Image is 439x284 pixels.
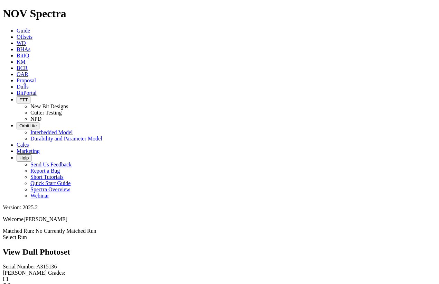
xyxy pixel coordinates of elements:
span: FTT [19,97,28,102]
a: New Bit Designs [30,103,68,109]
a: Short Tutorials [30,174,64,180]
div: [PERSON_NAME] Grades: [3,270,436,276]
span: 1 [6,276,9,282]
a: Cutter Testing [30,110,62,116]
label: Serial Number [3,264,35,269]
span: A315136 [36,264,57,269]
a: BitIQ [17,53,29,58]
a: BCR [17,65,28,71]
a: Calcs [17,142,29,148]
a: Guide [17,28,30,34]
a: Marketing [17,148,40,154]
div: Version: 2025.2 [3,204,436,211]
a: Durability and Parameter Model [30,136,102,141]
a: Webinar [30,193,49,199]
span: No Currently Matched Run [36,228,96,234]
a: WD [17,40,26,46]
label: I [3,276,4,282]
a: Interbedded Model [30,129,73,135]
button: Help [17,154,31,162]
a: Report a Bug [30,168,60,174]
a: Quick Start Guide [30,180,71,186]
a: Spectra Overview [30,186,70,192]
a: BitPortal [17,90,37,96]
span: Matched Run: [3,228,34,234]
span: [PERSON_NAME] [24,216,67,222]
a: Offsets [17,34,32,40]
a: NPD [30,116,41,122]
p: Welcome [3,216,436,222]
h1: NOV Spectra [3,7,436,20]
a: Send Us Feedback [30,162,72,167]
a: OAR [17,71,28,77]
a: Dulls [17,84,29,90]
span: Help [19,155,29,161]
a: KM [17,59,26,65]
h2: View Dull Photoset [3,247,436,257]
span: OrbitLite [19,123,37,128]
button: FTT [17,96,30,103]
a: Select Run [3,234,27,240]
button: OrbitLite [17,122,39,129]
a: Proposal [17,77,36,83]
a: BHAs [17,46,30,52]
